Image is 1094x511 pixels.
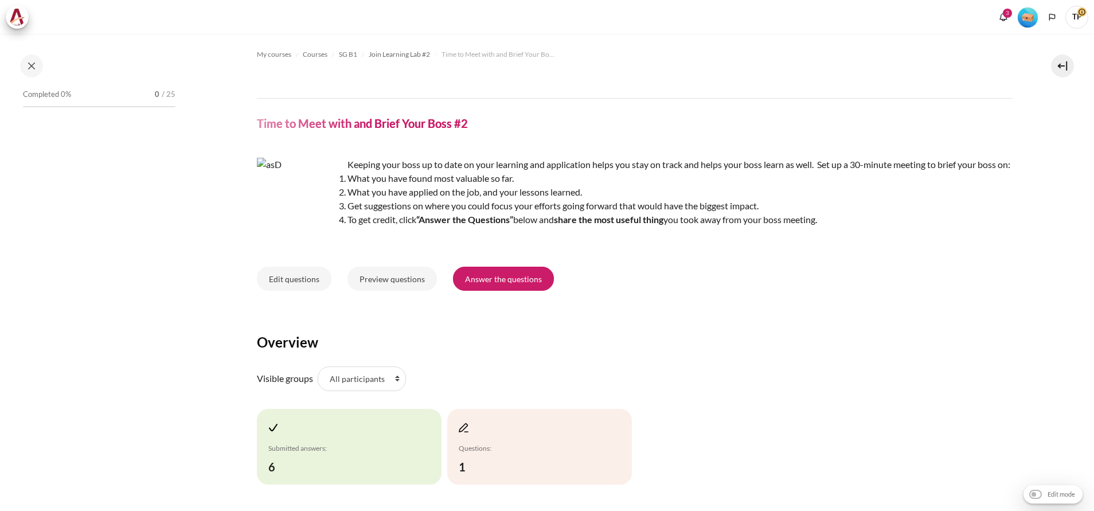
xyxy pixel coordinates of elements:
a: Answer the questions [453,267,554,291]
span: To get credit, click below and you took away from your boss meeting. [347,214,817,225]
a: Edit questions [257,267,331,291]
h5: Questions: [459,443,620,454]
h3: Overview [257,333,1013,351]
span: 6 [268,458,430,475]
a: Level #1 [1013,6,1042,28]
span: SG B1 [339,49,357,60]
a: Time to Meet with and Brief Your Boss #2 [441,48,556,61]
span: Answer the questions [465,273,542,285]
img: asD [257,158,343,244]
a: Courses [303,48,327,61]
img: Level #1 [1018,7,1038,28]
label: Visible groups [257,372,313,385]
h4: Time to Meet with and Brief Your Boss #2 [257,116,468,131]
strong: share the most useful thing [554,214,663,225]
div: 3 [1003,9,1012,18]
div: Keeping your boss up to date on your learning and application helps you stay on track and helps y... [257,158,1013,249]
div: Show notification window with 3 new notifications [995,9,1012,26]
a: User menu [1065,6,1088,29]
a: My courses [257,48,291,61]
span: / 25 [162,89,175,100]
span: 0 [155,89,159,100]
span: 1 [459,458,620,475]
nav: Navigation bar [257,45,1013,64]
span: Time to Meet with and Brief Your Boss #2 [441,49,556,60]
span: My courses [257,49,291,60]
span: Courses [303,49,327,60]
a: Join Learning Lab #2 [369,48,430,61]
button: Languages [1044,9,1061,26]
li: What you have found most valuable so far. [280,171,1013,185]
h5: Submitted answers: [268,443,430,454]
strong: “Answer the Questions” [416,214,513,225]
div: Level #1 [1018,6,1038,28]
span: Completed 0% [23,89,71,100]
img: Architeck [9,9,25,26]
span: TP [1065,6,1088,29]
a: SG B1 [339,48,357,61]
a: Architeck Architeck [6,6,34,29]
span: Join Learning Lab #2 [369,49,430,60]
li: What you have applied on the job, and your lessons learned. [280,185,1013,199]
a: Completed 0% 0 / 25 [23,87,175,119]
span: Preview questions [360,273,425,285]
li: Get suggestions on where you could focus your efforts going forward that would have the biggest i... [280,199,1013,213]
a: Preview questions [347,267,437,291]
span: Edit questions [269,273,319,285]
